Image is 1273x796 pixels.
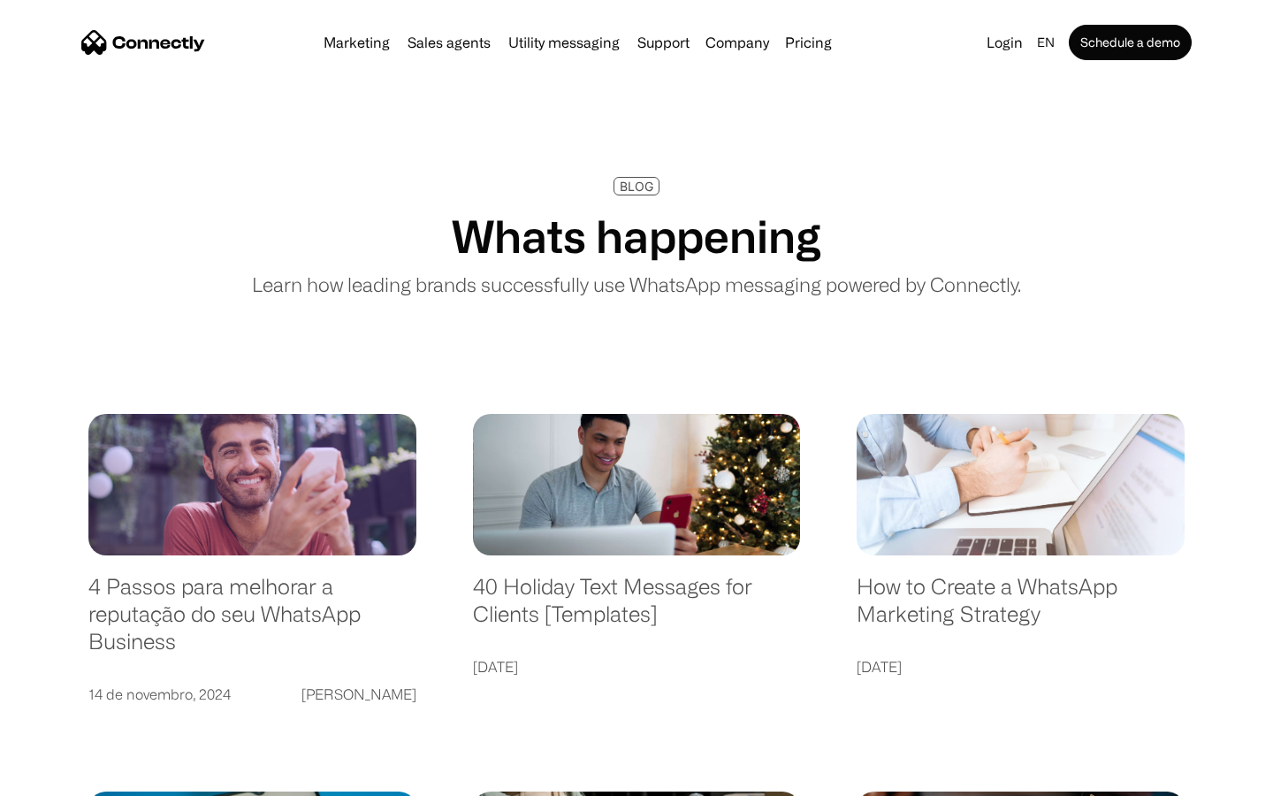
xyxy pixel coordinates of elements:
ul: Language list [35,765,106,790]
a: Marketing [316,35,397,50]
a: Pricing [778,35,839,50]
a: Login [980,30,1030,55]
a: Utility messaging [501,35,627,50]
div: [PERSON_NAME] [301,682,416,707]
div: BLOG [620,180,653,193]
p: Learn how leading brands successfully use WhatsApp messaging powered by Connectly. [252,270,1021,299]
aside: Language selected: English [18,765,106,790]
div: Company [705,30,769,55]
a: Sales agents [400,35,498,50]
div: [DATE] [473,654,518,679]
div: 14 de novembro, 2024 [88,682,231,707]
a: Support [630,35,697,50]
h1: Whats happening [452,210,821,263]
a: Schedule a demo [1069,25,1192,60]
a: How to Create a WhatsApp Marketing Strategy [857,573,1185,645]
div: en [1037,30,1055,55]
div: [DATE] [857,654,902,679]
a: 4 Passos para melhorar a reputação do seu WhatsApp Business [88,573,416,672]
a: 40 Holiday Text Messages for Clients [Templates] [473,573,801,645]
